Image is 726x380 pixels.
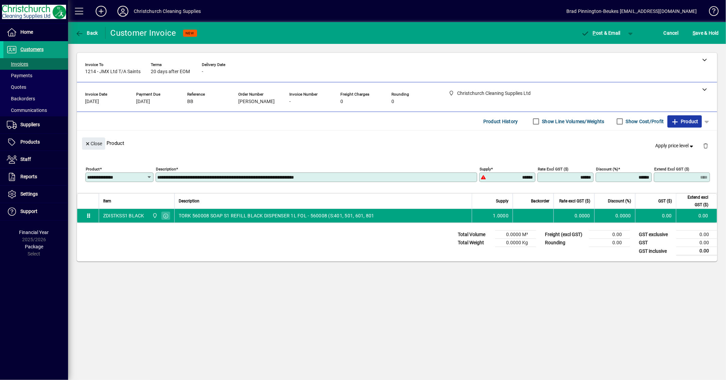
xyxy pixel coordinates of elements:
button: Cancel [662,27,680,39]
td: GST inclusive [635,247,676,255]
span: Financial Year [19,230,49,235]
td: GST [635,239,676,247]
span: Discount (%) [608,197,631,205]
mat-label: Product [86,167,100,171]
button: Save & Hold [691,27,721,39]
span: Invoices [7,61,28,67]
td: Freight (excl GST) [542,231,589,239]
div: Customer Invoice [111,28,176,38]
span: NEW [186,31,194,35]
mat-label: Description [156,167,176,171]
span: [DATE] [85,99,99,104]
span: ave & Hold [693,28,719,38]
span: Quotes [7,84,26,90]
span: Apply price level [656,142,695,149]
span: 1214 - JMX Ltd T/A Saints [85,69,141,75]
a: Backorders [3,93,68,104]
span: Support [20,209,37,214]
span: Customers [20,47,44,52]
button: Close [82,137,105,150]
a: Payments [3,70,68,81]
td: 0.00 [676,209,717,222]
a: Settings [3,186,68,203]
span: TORK 560008 SOAP S1 REFILL BLACK DISPENSER 1L FOL - 560008 (S:401, 501, 601, 801 [179,212,374,219]
td: GST exclusive [635,231,676,239]
span: 1.0000 [493,212,509,219]
span: [PERSON_NAME] [238,99,275,104]
a: Support [3,203,68,220]
a: Quotes [3,81,68,93]
span: P [593,30,596,36]
span: GST ($) [658,197,672,205]
a: Products [3,134,68,151]
a: Invoices [3,58,68,70]
span: Description [179,197,199,205]
td: 0.00 [676,247,717,255]
a: Suppliers [3,116,68,133]
mat-label: Extend excl GST ($) [654,167,689,171]
span: Home [20,29,33,35]
span: S [693,30,695,36]
span: Product History [483,116,518,127]
span: Item [103,197,111,205]
span: Christchurch Cleaning Supplies Ltd [150,212,158,219]
td: 0.0000 [594,209,635,222]
span: ost & Email [581,30,620,36]
span: Rate excl GST ($) [559,197,590,205]
td: 0.00 [635,209,676,222]
button: Profile [112,5,134,17]
span: Back [75,30,98,36]
span: Staff [20,156,31,162]
span: 0 [340,99,343,104]
app-page-header-button: Close [80,140,107,146]
span: Suppliers [20,122,40,127]
span: [DATE] [136,99,150,104]
span: Cancel [664,28,679,38]
a: Communications [3,104,68,116]
td: 0.00 [589,231,630,239]
span: Supply [496,197,509,205]
td: 0.00 [589,239,630,247]
button: Product History [481,115,521,128]
td: 0.0000 M³ [495,231,536,239]
a: Reports [3,168,68,185]
mat-label: Supply [480,167,491,171]
span: Product [671,116,698,127]
span: Backorder [531,197,549,205]
label: Show Cost/Profit [625,118,664,125]
span: Settings [20,191,38,197]
td: 0.00 [676,239,717,247]
td: Total Weight [454,239,495,247]
td: Rounding [542,239,589,247]
button: Back [74,27,100,39]
mat-label: Rate excl GST ($) [538,167,568,171]
button: Add [90,5,112,17]
label: Show Line Volumes/Weights [541,118,604,125]
button: Post & Email [578,27,624,39]
div: Product [77,131,717,155]
div: Christchurch Cleaning Supplies [134,6,201,17]
a: Home [3,24,68,41]
td: 0.00 [676,231,717,239]
button: Apply price level [653,140,698,152]
span: Payments [7,73,32,78]
div: ZDISTKSS1 BLACK [103,212,144,219]
button: Delete [697,137,714,154]
span: Products [20,139,40,145]
mat-label: Discount (%) [596,167,618,171]
span: Close [85,138,102,149]
span: Communications [7,108,47,113]
span: Reports [20,174,37,179]
button: Product [667,115,702,128]
a: Knowledge Base [704,1,717,23]
app-page-header-button: Delete [697,143,714,149]
span: 0 [391,99,394,104]
span: BB [187,99,193,104]
app-page-header-button: Back [68,27,106,39]
td: Total Volume [454,231,495,239]
span: - [289,99,291,104]
span: - [202,69,203,75]
span: Extend excl GST ($) [680,194,708,209]
div: Brad Pinnington-Beukes [EMAIL_ADDRESS][DOMAIN_NAME] [566,6,697,17]
td: 0.0000 Kg [495,239,536,247]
